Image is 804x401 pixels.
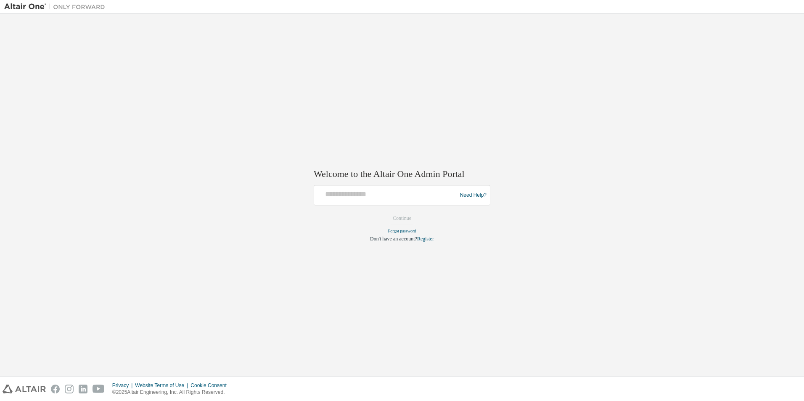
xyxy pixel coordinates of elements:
span: Don't have an account? [370,236,417,242]
img: linkedin.svg [79,385,87,393]
img: instagram.svg [65,385,74,393]
a: Forgot password [388,229,416,234]
img: facebook.svg [51,385,60,393]
p: © 2025 Altair Engineering, Inc. All Rights Reserved. [112,389,232,396]
div: Privacy [112,382,135,389]
div: Cookie Consent [190,382,231,389]
img: youtube.svg [93,385,105,393]
h2: Welcome to the Altair One Admin Portal [314,168,490,180]
div: Website Terms of Use [135,382,190,389]
img: altair_logo.svg [3,385,46,393]
a: Register [417,236,434,242]
img: Altair One [4,3,109,11]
